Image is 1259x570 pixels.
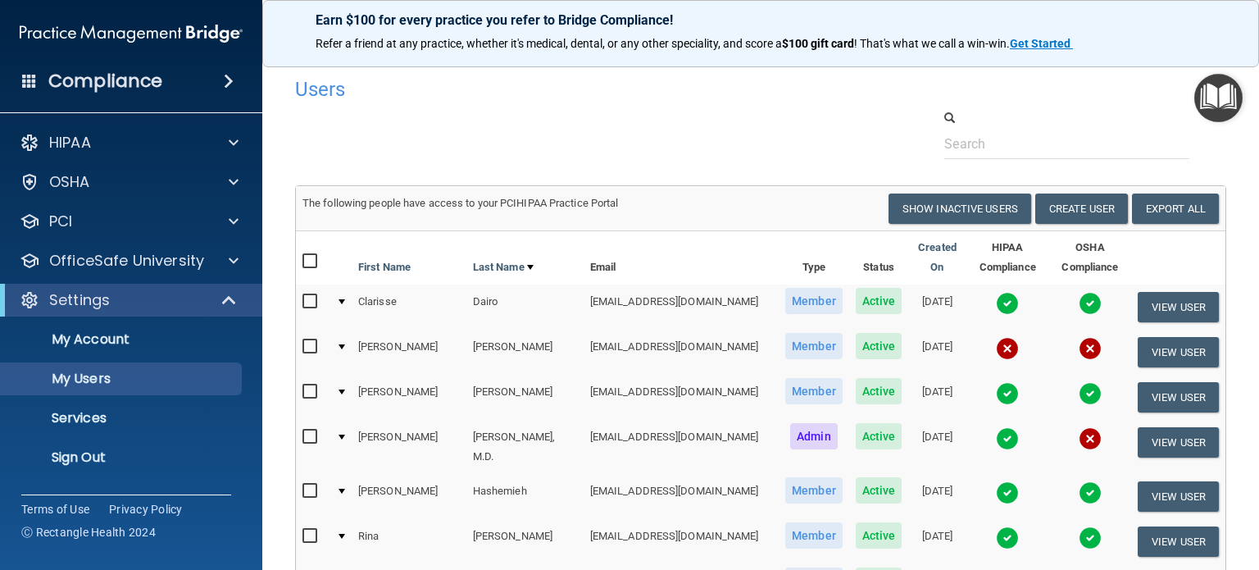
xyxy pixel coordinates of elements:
[584,330,779,375] td: [EMAIL_ADDRESS][DOMAIN_NAME]
[966,231,1049,285] th: HIPAA Compliance
[466,519,584,564] td: [PERSON_NAME]
[48,70,162,93] h4: Compliance
[856,288,902,314] span: Active
[854,37,1010,50] span: ! That's what we call a win-win.
[915,238,959,277] a: Created On
[889,194,1031,224] button: Show Inactive Users
[1010,37,1073,50] a: Get Started
[295,79,828,100] h4: Users
[785,378,843,404] span: Member
[996,427,1019,450] img: tick.e7d51cea.svg
[352,474,466,519] td: [PERSON_NAME]
[20,212,239,231] a: PCI
[908,519,966,564] td: [DATE]
[785,522,843,549] span: Member
[466,330,584,375] td: [PERSON_NAME]
[1132,194,1219,224] a: Export All
[352,330,466,375] td: [PERSON_NAME]
[466,420,584,474] td: [PERSON_NAME], M.D.
[1138,382,1219,413] button: View User
[785,477,843,504] span: Member
[20,290,238,310] a: Settings
[1079,481,1102,504] img: tick.e7d51cea.svg
[49,290,110,310] p: Settings
[856,522,902,549] span: Active
[21,501,89,518] a: Terms of Use
[779,231,849,285] th: Type
[352,519,466,564] td: Rina
[1079,427,1102,450] img: cross.ca9f0e7f.svg
[996,382,1019,405] img: tick.e7d51cea.svg
[1138,527,1219,557] button: View User
[358,258,411,277] a: First Name
[1079,337,1102,360] img: cross.ca9f0e7f.svg
[49,212,72,231] p: PCI
[785,333,843,359] span: Member
[996,481,1019,504] img: tick.e7d51cea.svg
[466,474,584,519] td: Hashemieh
[944,129,1189,159] input: Search
[1079,292,1102,315] img: tick.e7d51cea.svg
[856,423,902,449] span: Active
[1079,382,1102,405] img: tick.e7d51cea.svg
[466,285,584,330] td: Dairo
[20,172,239,192] a: OSHA
[849,231,909,285] th: Status
[584,519,779,564] td: [EMAIL_ADDRESS][DOMAIN_NAME]
[785,288,843,314] span: Member
[584,285,779,330] td: [EMAIL_ADDRESS][DOMAIN_NAME]
[20,133,239,153] a: HIPAA
[908,330,966,375] td: [DATE]
[20,251,239,271] a: OfficeSafe University
[908,420,966,474] td: [DATE]
[302,197,619,209] span: The following people have access to your PCIHIPAA Practice Portal
[584,375,779,420] td: [EMAIL_ADDRESS][DOMAIN_NAME]
[908,375,966,420] td: [DATE]
[1049,231,1131,285] th: OSHA Compliance
[11,371,234,387] p: My Users
[473,258,534,277] a: Last Name
[466,375,584,420] td: [PERSON_NAME]
[908,285,966,330] td: [DATE]
[1138,337,1219,367] button: View User
[352,375,466,420] td: [PERSON_NAME]
[856,333,902,359] span: Active
[109,501,183,518] a: Privacy Policy
[996,337,1019,360] img: cross.ca9f0e7f.svg
[316,12,1206,28] p: Earn $100 for every practice you refer to Bridge Compliance!
[584,420,779,474] td: [EMAIL_ADDRESS][DOMAIN_NAME]
[584,231,779,285] th: Email
[1138,292,1219,322] button: View User
[49,251,204,271] p: OfficeSafe University
[316,37,782,50] span: Refer a friend at any practice, whether it's medical, dental, or any other speciality, and score a
[352,420,466,474] td: [PERSON_NAME]
[996,292,1019,315] img: tick.e7d51cea.svg
[352,285,466,330] td: Clarisse
[11,449,234,466] p: Sign Out
[856,477,902,504] span: Active
[1079,527,1102,549] img: tick.e7d51cea.svg
[21,524,156,540] span: Ⓒ Rectangle Health 2024
[996,527,1019,549] img: tick.e7d51cea.svg
[20,17,243,50] img: PMB logo
[1194,74,1243,122] button: Open Resource Center
[1035,194,1128,224] button: Create User
[790,423,838,449] span: Admin
[584,474,779,519] td: [EMAIL_ADDRESS][DOMAIN_NAME]
[1010,37,1070,50] strong: Get Started
[49,172,90,192] p: OSHA
[11,410,234,426] p: Services
[1138,427,1219,458] button: View User
[49,133,91,153] p: HIPAA
[856,378,902,404] span: Active
[782,37,854,50] strong: $100 gift card
[1138,481,1219,512] button: View User
[11,331,234,348] p: My Account
[908,474,966,519] td: [DATE]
